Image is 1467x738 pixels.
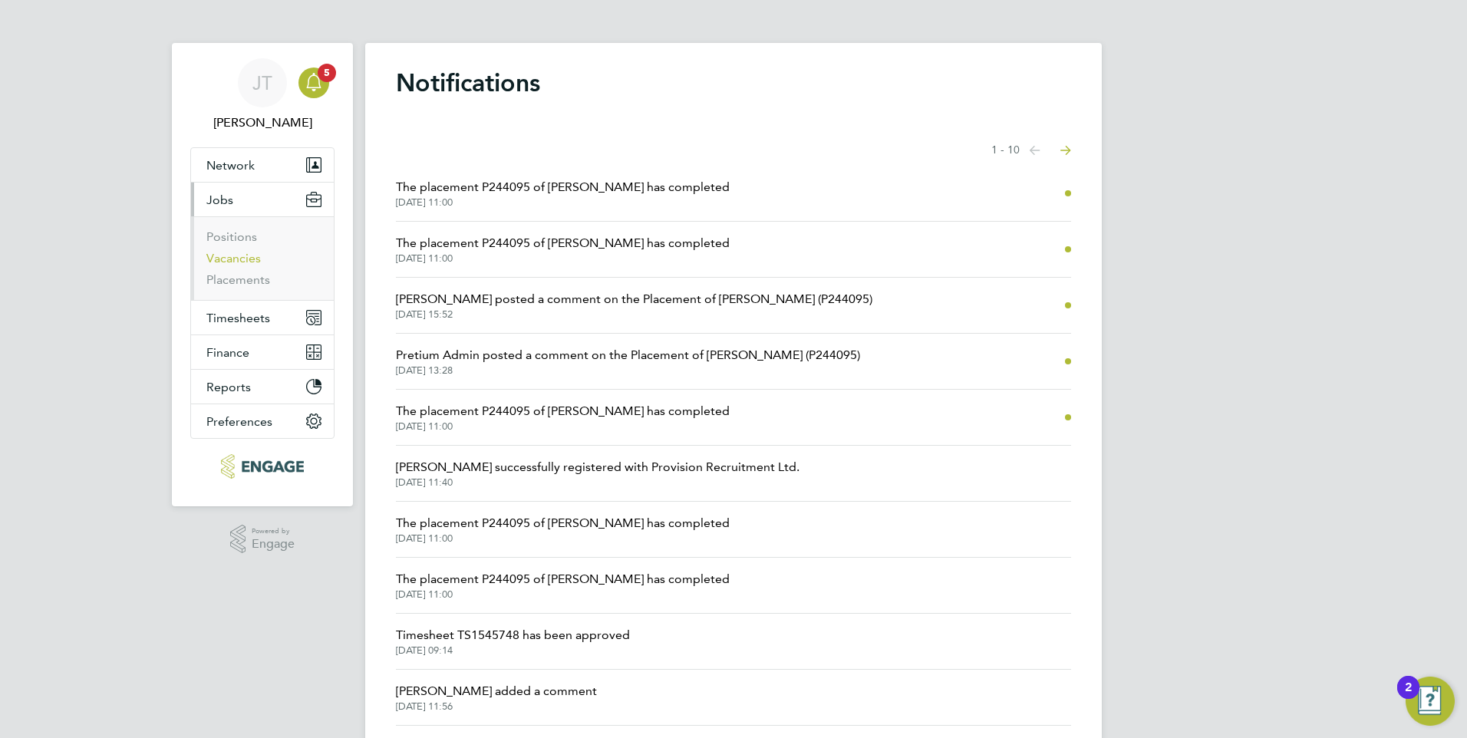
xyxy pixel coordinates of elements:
[396,570,730,588] span: The placement P244095 of [PERSON_NAME] has completed
[396,402,730,433] a: The placement P244095 of [PERSON_NAME] has completed[DATE] 11:00
[396,234,730,265] a: The placement P244095 of [PERSON_NAME] has completed[DATE] 11:00
[191,148,334,182] button: Network
[191,183,334,216] button: Jobs
[396,68,1071,98] h1: Notifications
[396,290,872,321] a: [PERSON_NAME] posted a comment on the Placement of [PERSON_NAME] (P244095)[DATE] 15:52
[206,345,249,360] span: Finance
[396,458,799,476] span: [PERSON_NAME] successfully registered with Provision Recruitment Ltd.
[396,476,799,489] span: [DATE] 11:40
[396,290,872,308] span: [PERSON_NAME] posted a comment on the Placement of [PERSON_NAME] (P244095)
[396,402,730,420] span: The placement P244095 of [PERSON_NAME] has completed
[396,178,730,196] span: The placement P244095 of [PERSON_NAME] has completed
[190,58,335,132] a: JT[PERSON_NAME]
[191,370,334,404] button: Reports
[396,626,630,644] span: Timesheet TS1545748 has been approved
[172,43,353,506] nav: Main navigation
[396,420,730,433] span: [DATE] 11:00
[991,143,1020,158] span: 1 - 10
[396,308,872,321] span: [DATE] 15:52
[396,346,860,377] a: Pretium Admin posted a comment on the Placement of [PERSON_NAME] (P244095)[DATE] 13:28
[206,311,270,325] span: Timesheets
[396,514,730,532] span: The placement P244095 of [PERSON_NAME] has completed
[206,272,270,287] a: Placements
[396,458,799,489] a: [PERSON_NAME] successfully registered with Provision Recruitment Ltd.[DATE] 11:40
[396,588,730,601] span: [DATE] 11:00
[252,73,272,93] span: JT
[252,525,295,538] span: Powered by
[396,364,860,377] span: [DATE] 13:28
[190,454,335,479] a: Go to home page
[396,644,630,657] span: [DATE] 09:14
[221,454,303,479] img: provision-recruitment-logo-retina.png
[396,570,730,601] a: The placement P244095 of [PERSON_NAME] has completed[DATE] 11:00
[191,301,334,334] button: Timesheets
[206,380,251,394] span: Reports
[206,193,233,207] span: Jobs
[396,252,730,265] span: [DATE] 11:00
[206,414,272,429] span: Preferences
[206,251,261,265] a: Vacancies
[191,216,334,300] div: Jobs
[190,114,335,132] span: James Tarling
[230,525,295,554] a: Powered byEngage
[396,346,860,364] span: Pretium Admin posted a comment on the Placement of [PERSON_NAME] (P244095)
[206,229,257,244] a: Positions
[318,64,336,82] span: 5
[396,682,597,700] span: [PERSON_NAME] added a comment
[396,626,630,657] a: Timesheet TS1545748 has been approved[DATE] 09:14
[396,178,730,209] a: The placement P244095 of [PERSON_NAME] has completed[DATE] 11:00
[396,234,730,252] span: The placement P244095 of [PERSON_NAME] has completed
[396,514,730,545] a: The placement P244095 of [PERSON_NAME] has completed[DATE] 11:00
[1406,677,1455,726] button: Open Resource Center, 2 new notifications
[191,404,334,438] button: Preferences
[396,700,597,713] span: [DATE] 11:56
[1405,687,1412,707] div: 2
[206,158,255,173] span: Network
[396,682,597,713] a: [PERSON_NAME] added a comment[DATE] 11:56
[991,135,1071,166] nav: Select page of notifications list
[396,532,730,545] span: [DATE] 11:00
[298,58,329,107] a: 5
[396,196,730,209] span: [DATE] 11:00
[252,538,295,551] span: Engage
[191,335,334,369] button: Finance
